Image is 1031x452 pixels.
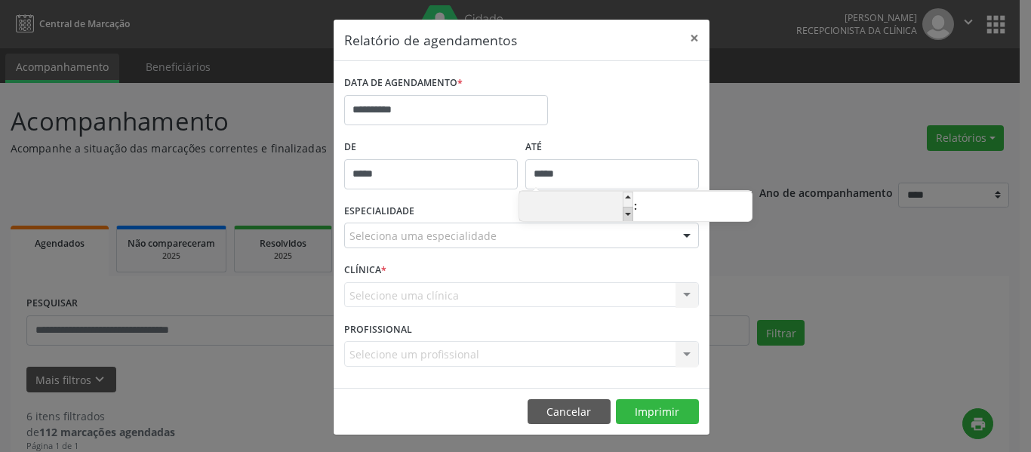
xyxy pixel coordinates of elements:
[344,30,517,50] h5: Relatório de agendamentos
[344,136,518,159] label: De
[519,192,633,223] input: Hour
[349,228,497,244] span: Seleciona uma especialidade
[528,399,611,425] button: Cancelar
[633,191,638,221] span: :
[344,72,463,95] label: DATA DE AGENDAMENTO
[679,20,709,57] button: Close
[638,192,752,223] input: Minute
[344,318,412,341] label: PROFISSIONAL
[616,399,699,425] button: Imprimir
[344,259,386,282] label: CLÍNICA
[525,136,699,159] label: ATÉ
[344,200,414,223] label: ESPECIALIDADE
